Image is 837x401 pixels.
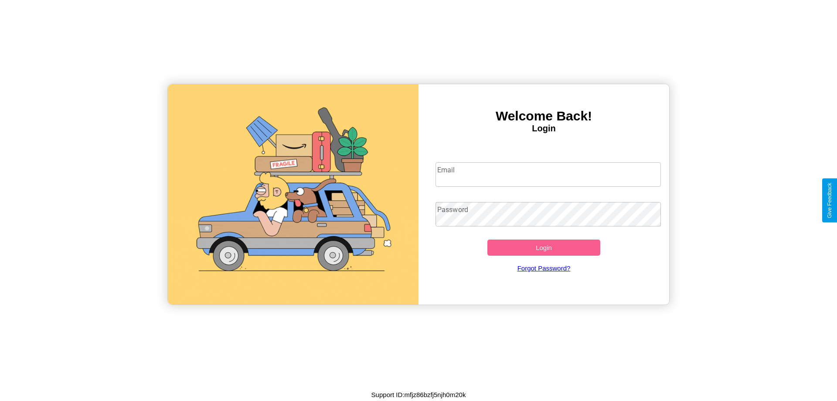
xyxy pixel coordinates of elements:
[418,123,669,134] h4: Login
[431,256,657,281] a: Forgot Password?
[168,84,418,305] img: gif
[371,389,466,401] p: Support ID: mfjz86bzfj5njh0m20k
[487,240,600,256] button: Login
[418,109,669,123] h3: Welcome Back!
[827,183,833,218] div: Give Feedback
